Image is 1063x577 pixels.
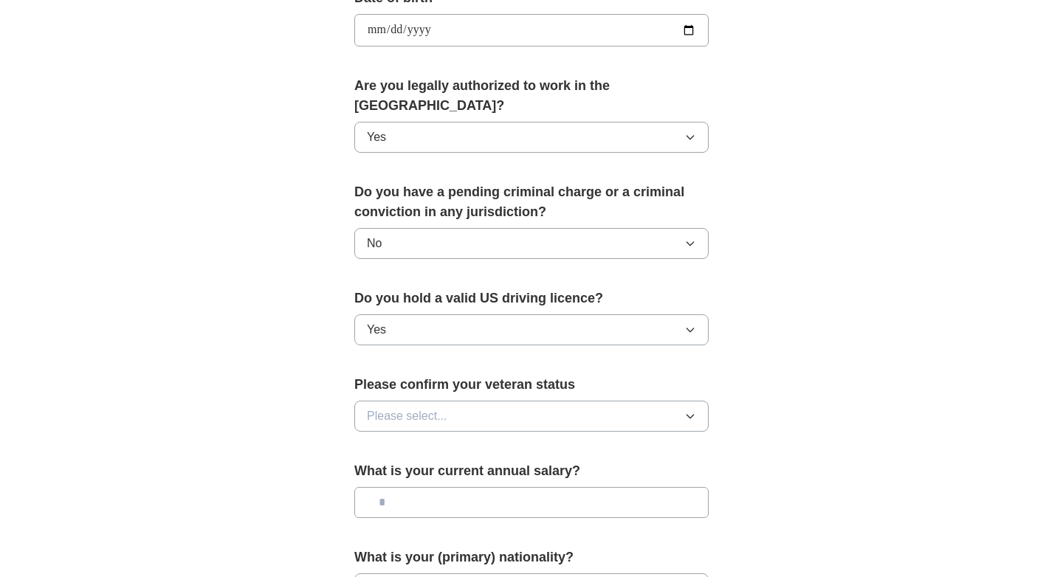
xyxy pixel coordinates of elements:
label: Are you legally authorized to work in the [GEOGRAPHIC_DATA]? [354,76,709,116]
label: What is your (primary) nationality? [354,547,709,567]
span: No [367,235,382,252]
button: Yes [354,314,709,345]
label: Please confirm your veteran status [354,375,709,395]
button: Please select... [354,401,709,432]
label: Do you have a pending criminal charge or a criminal conviction in any jurisdiction? [354,182,709,222]
label: Do you hold a valid US driving licence? [354,288,709,308]
button: Yes [354,122,709,153]
span: Yes [367,128,386,146]
button: No [354,228,709,259]
span: Yes [367,321,386,339]
span: Please select... [367,407,447,425]
label: What is your current annual salary? [354,461,709,481]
